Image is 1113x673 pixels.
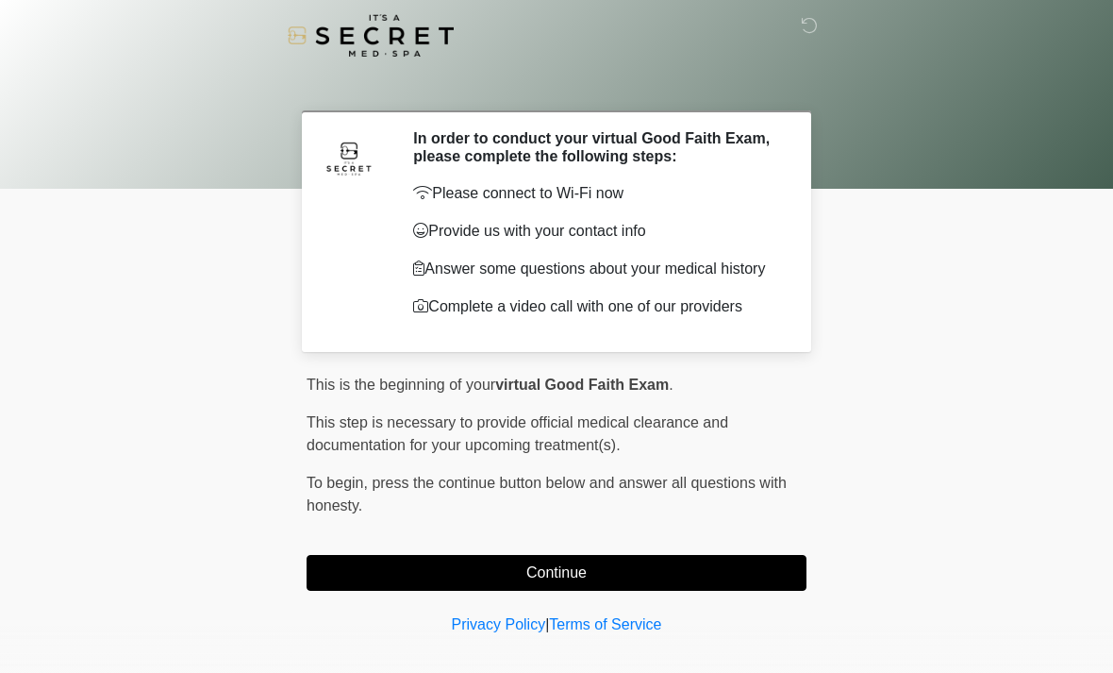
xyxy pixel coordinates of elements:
p: Please connect to Wi-Fi now [413,182,778,205]
strong: virtual Good Faith Exam [495,377,669,393]
a: Privacy Policy [452,616,546,632]
span: . [669,377,673,393]
h1: ‎ ‎ [292,68,821,103]
p: Provide us with your contact info [413,220,778,243]
h2: In order to conduct your virtual Good Faith Exam, please complete the following steps: [413,129,778,165]
span: This step is necessary to provide official medical clearance and documentation for your upcoming ... [307,414,728,453]
span: This is the beginning of your [307,377,495,393]
span: To begin, [307,475,372,491]
button: Continue [307,555,806,591]
span: press the continue button below and answer all questions with honesty. [307,475,787,513]
p: Answer some questions about your medical history [413,258,778,280]
img: Agent Avatar [321,129,377,186]
a: Terms of Service [549,616,661,632]
img: It's A Secret Med Spa Logo [288,14,454,57]
p: Complete a video call with one of our providers [413,295,778,318]
a: | [545,616,549,632]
